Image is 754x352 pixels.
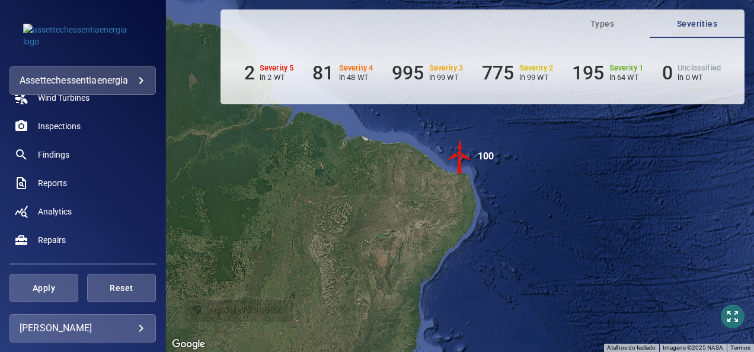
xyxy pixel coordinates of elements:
[442,139,478,176] gmp-advanced-marker: 100
[38,206,72,217] span: Analytics
[339,64,373,72] h6: Severity 4
[9,66,156,95] div: assettechessentiaenergia
[38,177,67,189] span: Reports
[20,71,146,90] div: assettechessentiaenergia
[478,139,494,174] div: 100
[678,64,721,72] h6: Unclassified
[38,120,81,132] span: Inspections
[609,73,644,82] p: in 64 WT
[38,92,90,104] span: Wind Turbines
[260,64,294,72] h6: Severity 5
[260,73,294,82] p: in 2 WT
[442,139,478,174] img: windFarmIconCat5.svg
[9,274,78,302] button: Apply
[519,73,554,82] p: in 99 WT
[678,73,721,82] p: in 0 WT
[9,112,156,140] a: inspections noActive
[87,274,156,302] button: Reset
[572,62,643,84] li: Severity 1
[244,62,294,84] li: Severity 5
[23,24,142,47] img: assettechessentiaenergia-logo
[20,319,146,338] div: [PERSON_NAME]
[607,344,656,352] button: Atalhos do teclado
[9,226,156,254] a: repairs noActive
[519,64,554,72] h6: Severity 2
[38,149,69,161] span: Findings
[9,197,156,226] a: analytics noActive
[482,62,514,84] h6: 775
[609,64,644,72] h6: Severity 1
[312,62,334,84] h6: 81
[9,140,156,169] a: findings noActive
[339,73,373,82] p: in 48 WT
[9,84,156,112] a: windturbines noActive
[730,344,750,351] a: Termos (abre em uma nova guia)
[562,17,643,31] span: Types
[169,337,208,352] a: Abrir esta área no Google Maps (abre uma nova janela)
[392,62,463,84] li: Severity 3
[9,169,156,197] a: reports noActive
[663,344,723,351] span: Imagens ©2025 NASA
[662,62,721,84] li: Severity Unclassified
[662,62,673,84] h6: 0
[657,17,737,31] span: Severities
[392,62,424,84] h6: 995
[102,281,141,296] span: Reset
[24,281,63,296] span: Apply
[482,62,553,84] li: Severity 2
[169,337,208,352] img: Google
[38,234,66,246] span: Repairs
[429,73,464,82] p: in 99 WT
[429,64,464,72] h6: Severity 3
[572,62,604,84] h6: 195
[244,62,255,84] h6: 2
